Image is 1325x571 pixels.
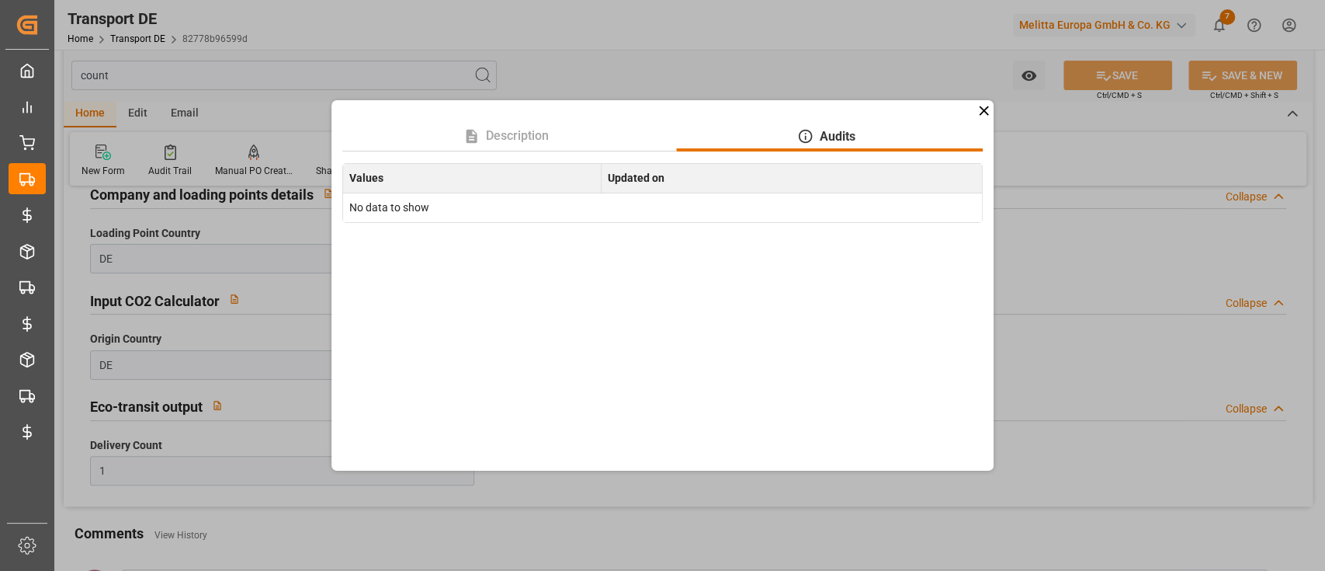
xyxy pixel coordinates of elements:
[342,164,601,193] th: Values
[601,164,982,193] th: Updated on
[813,127,862,146] span: Audits
[676,122,983,151] button: Audits
[342,122,676,151] button: Description
[342,193,983,223] td: No data to show
[480,127,555,145] span: Description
